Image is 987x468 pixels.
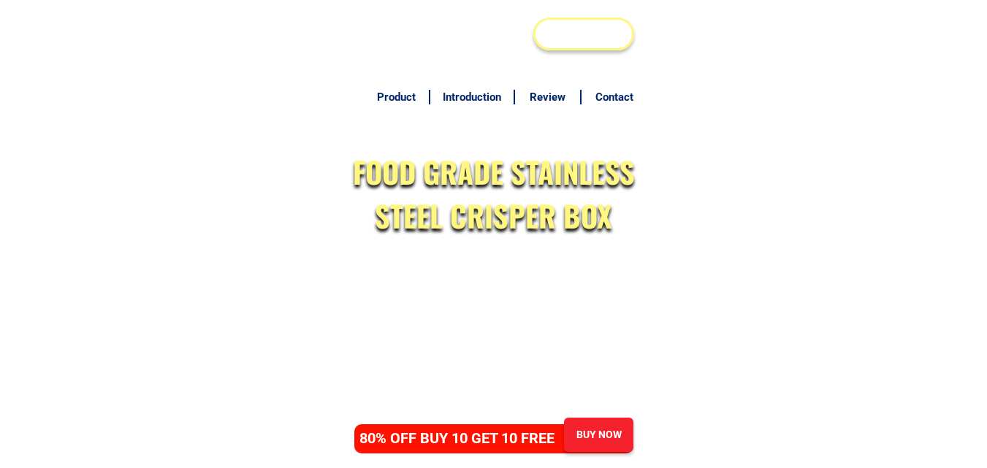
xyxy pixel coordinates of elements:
[590,89,639,106] h6: Contact
[536,22,632,45] div: BUY NOW
[371,89,421,106] h6: Product
[345,150,642,237] h2: FOOD GRADE STAINLESS STEEL CRISPER BOX
[359,427,570,449] h4: 80% OFF BUY 10 GET 10 FREE
[354,7,538,60] h3: JAPAN TECHNOLOGY ジャパンテクノロジー
[564,427,633,442] div: BUY NOW
[523,89,573,106] h6: Review
[438,89,506,106] h6: Introduction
